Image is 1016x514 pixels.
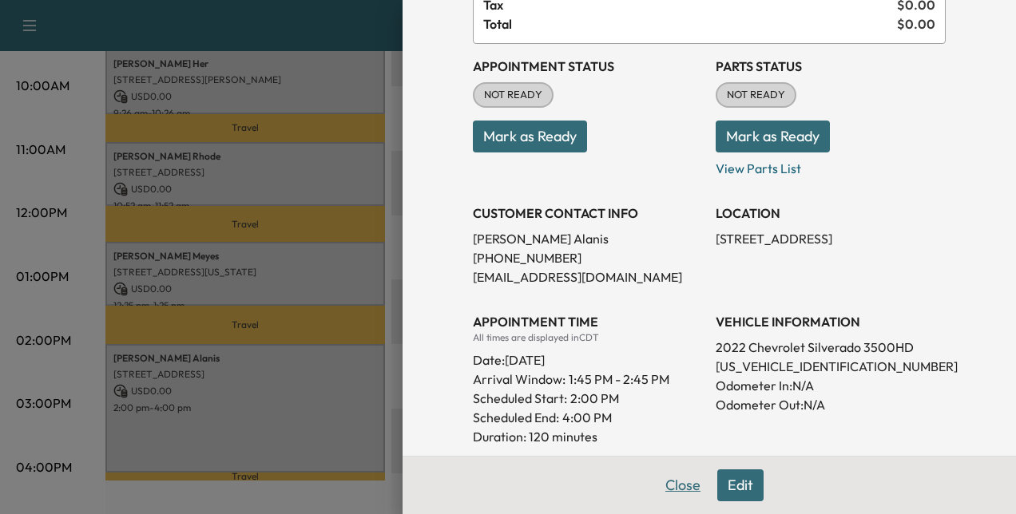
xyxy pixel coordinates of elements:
[716,152,946,178] p: View Parts List
[473,204,703,223] h3: CUSTOMER CONTACT INFO
[473,344,703,370] div: Date: [DATE]
[473,267,703,287] p: [EMAIL_ADDRESS][DOMAIN_NAME]
[473,389,567,408] p: Scheduled Start:
[473,312,703,331] h3: APPOINTMENT TIME
[655,469,711,501] button: Close
[473,408,559,427] p: Scheduled End:
[473,370,703,389] p: Arrival Window:
[473,331,703,344] div: All times are displayed in CDT
[716,338,946,357] p: 2022 Chevrolet Silverado 3500HD
[716,357,946,376] p: [US_VEHICLE_IDENTIFICATION_NUMBER]
[474,87,552,103] span: NOT READY
[716,395,946,414] p: Odometer Out: N/A
[473,248,703,267] p: [PHONE_NUMBER]
[717,87,795,103] span: NOT READY
[473,57,703,76] h3: Appointment Status
[716,121,830,152] button: Mark as Ready
[570,389,619,408] p: 2:00 PM
[716,312,946,331] h3: VEHICLE INFORMATION
[716,376,946,395] p: Odometer In: N/A
[716,57,946,76] h3: Parts Status
[473,121,587,152] button: Mark as Ready
[717,469,764,501] button: Edit
[483,14,897,34] span: Total
[473,229,703,248] p: [PERSON_NAME] Alanis
[473,427,703,446] p: Duration: 120 minutes
[716,204,946,223] h3: LOCATION
[716,229,946,248] p: [STREET_ADDRESS]
[562,408,612,427] p: 4:00 PM
[897,14,935,34] span: $ 0.00
[569,370,669,389] span: 1:45 PM - 2:45 PM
